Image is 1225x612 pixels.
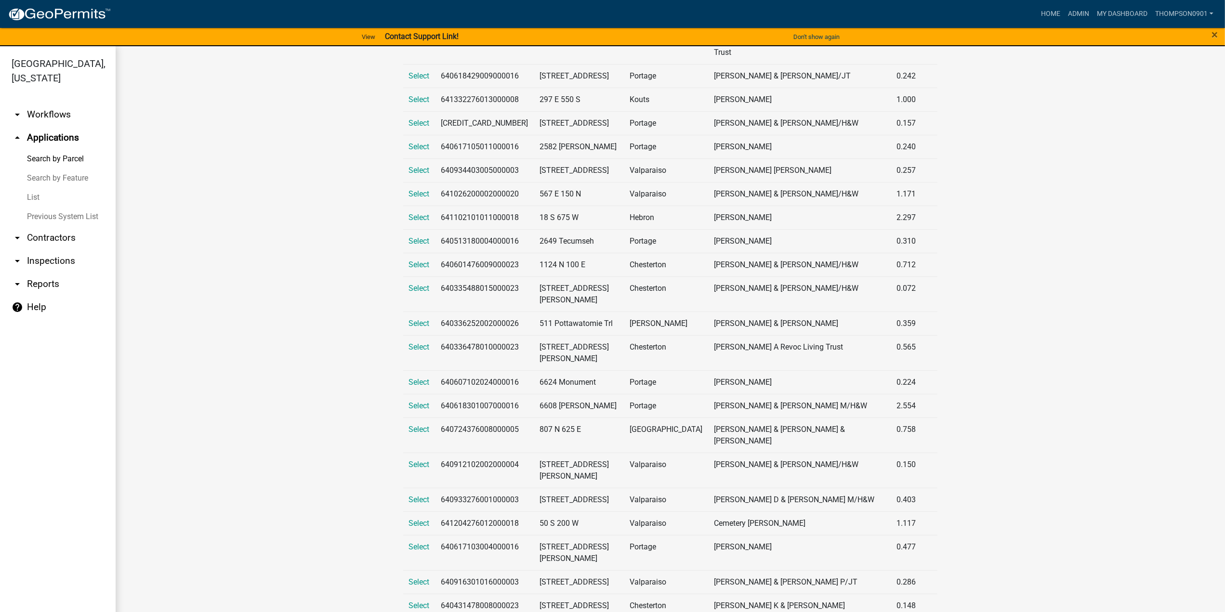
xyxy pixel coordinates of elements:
td: 640934403005000003 [435,158,534,182]
td: Portage [624,64,709,88]
td: 640724376008000005 [435,417,534,453]
span: Select [409,213,430,222]
td: 640607102024000016 [435,370,534,394]
td: 1.000 [891,88,926,111]
td: [STREET_ADDRESS] [534,488,624,511]
td: [PERSON_NAME] [624,312,709,335]
td: Portage [624,229,709,253]
a: Admin [1064,5,1093,23]
td: 0.072 [891,276,926,312]
a: Select [409,260,430,269]
td: [PERSON_NAME] [709,535,891,570]
td: Chesterton [624,276,709,312]
td: 640617103004000016 [435,535,534,570]
td: 0.565 [891,335,926,370]
span: Select [409,118,430,128]
td: [PERSON_NAME] & [PERSON_NAME] M/H&W [709,394,891,417]
td: Portage [624,535,709,570]
td: [STREET_ADDRESS] [534,64,624,88]
td: 6624 Monument [534,370,624,394]
i: arrow_drop_down [12,232,23,244]
td: [STREET_ADDRESS] [534,570,624,594]
td: [STREET_ADDRESS][PERSON_NAME] [534,276,624,312]
td: [PERSON_NAME] [709,206,891,229]
td: [PERSON_NAME] & [PERSON_NAME]/JT [709,64,891,88]
td: 2.297 [891,206,926,229]
td: 641332276013000008 [435,88,534,111]
strong: Contact Support Link! [385,32,459,41]
a: Select [409,71,430,80]
td: 511 Pottawatomie Trl [534,312,624,335]
td: [GEOGRAPHIC_DATA] [624,417,709,453]
td: Portage [624,135,709,158]
td: 18 S 675 W [534,206,624,229]
td: 640618301007000016 [435,394,534,417]
a: thompson0901 [1151,5,1217,23]
td: 0.359 [891,312,926,335]
span: Select [409,401,430,410]
td: [STREET_ADDRESS][PERSON_NAME] [534,335,624,370]
td: [CREDIT_CARD_NUMBER] [435,111,534,135]
a: Select [409,284,430,293]
td: [PERSON_NAME] & [PERSON_NAME]/H&W [709,111,891,135]
td: Valparaiso [624,511,709,535]
span: Select [409,319,430,328]
td: 640513180004000016 [435,229,534,253]
td: [PERSON_NAME] [709,88,891,111]
td: [PERSON_NAME] & [PERSON_NAME] & [PERSON_NAME] [709,417,891,453]
td: [PERSON_NAME] & [PERSON_NAME] [709,312,891,335]
td: 641204276012000018 [435,511,534,535]
td: 641102101011000018 [435,206,534,229]
a: Select [409,342,430,352]
td: 640617105011000016 [435,135,534,158]
td: Portage [624,111,709,135]
td: 0.157 [891,111,926,135]
button: Close [1212,29,1218,40]
td: [PERSON_NAME] & [PERSON_NAME]/H&W [709,276,891,312]
td: 6608 [PERSON_NAME] [534,394,624,417]
a: View [358,29,379,45]
a: Select [409,519,430,528]
a: Select [409,378,430,387]
a: Select [409,577,430,586]
td: Valparaiso [624,182,709,206]
td: 0.224 [891,370,926,394]
td: 640336252002000026 [435,312,534,335]
td: [PERSON_NAME] & [PERSON_NAME]/H&W [709,453,891,488]
a: Home [1037,5,1064,23]
td: [STREET_ADDRESS][PERSON_NAME] [534,453,624,488]
td: Valparaiso [624,453,709,488]
td: [STREET_ADDRESS] [534,111,624,135]
td: [PERSON_NAME] [709,370,891,394]
a: Select [409,189,430,198]
td: 0.712 [891,253,926,276]
span: Select [409,601,430,610]
td: Valparaiso [624,488,709,511]
span: Select [409,236,430,246]
i: help [12,301,23,313]
a: Select [409,425,430,434]
td: 640933276001000003 [435,488,534,511]
td: [PERSON_NAME] & [PERSON_NAME]/H&W [709,182,891,206]
td: Kouts [624,88,709,111]
td: 0.758 [891,417,926,453]
a: Select [409,95,430,104]
td: 2.554 [891,394,926,417]
td: [PERSON_NAME] A Revoc Living Trust [709,335,891,370]
td: 0.477 [891,535,926,570]
td: Valparaiso [624,570,709,594]
span: Select [409,542,430,551]
td: Chesterton [624,335,709,370]
td: [PERSON_NAME] & [PERSON_NAME] P/JT [709,570,891,594]
td: 640916301016000003 [435,570,534,594]
td: 2582 [PERSON_NAME] [534,135,624,158]
td: 0.286 [891,570,926,594]
td: 807 N 625 E [534,417,624,453]
i: arrow_drop_down [12,278,23,290]
td: 0.257 [891,158,926,182]
td: Chesterton [624,253,709,276]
